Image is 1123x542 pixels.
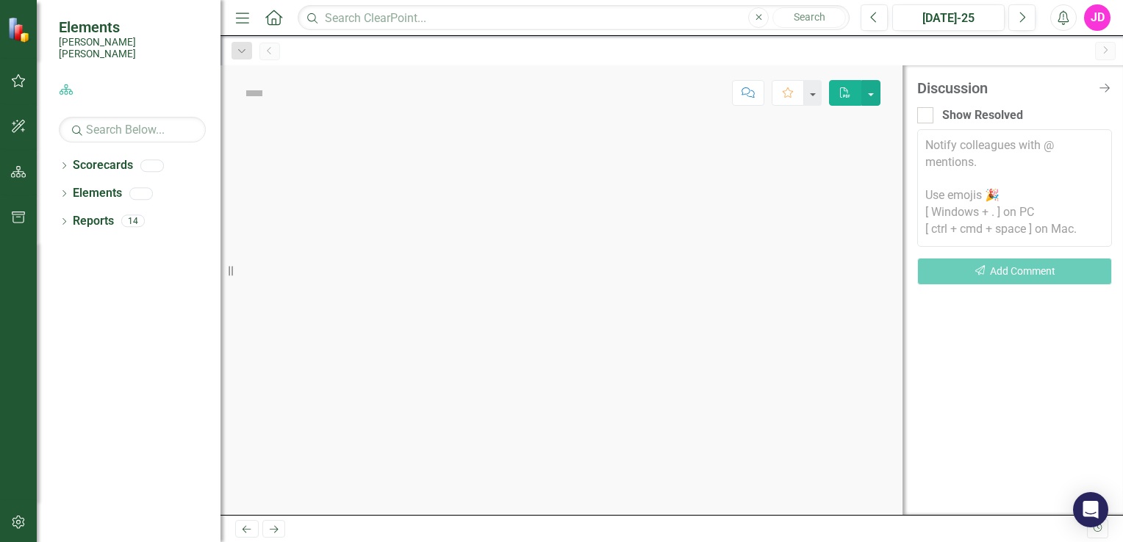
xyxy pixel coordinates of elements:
[73,213,114,230] a: Reports
[917,258,1112,285] button: Add Comment
[892,4,1005,31] button: [DATE]-25
[897,10,1000,27] div: [DATE]-25
[1073,492,1108,527] div: Open Intercom Messenger
[243,82,266,105] img: Not Defined
[1084,4,1111,31] button: JD
[59,36,206,60] small: [PERSON_NAME] [PERSON_NAME]
[73,157,133,174] a: Scorecards
[942,107,1023,124] div: Show Resolved
[298,5,850,31] input: Search ClearPoint...
[794,11,825,23] span: Search
[59,18,206,36] span: Elements
[772,7,846,28] button: Search
[917,80,1090,96] div: Discussion
[121,215,145,228] div: 14
[59,117,206,142] input: Search Below...
[73,185,122,202] a: Elements
[7,17,33,43] img: ClearPoint Strategy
